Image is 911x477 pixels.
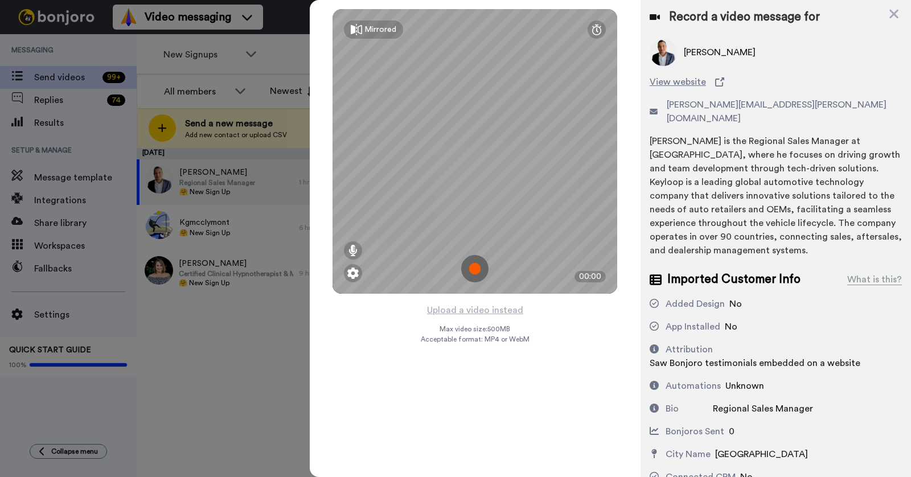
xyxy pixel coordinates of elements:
[713,404,813,413] span: Regional Sales Manager
[666,402,679,416] div: Bio
[421,335,530,344] span: Acceptable format: MP4 or WebM
[650,75,706,89] span: View website
[729,299,742,309] span: No
[574,271,606,282] div: 00:00
[715,450,808,459] span: [GEOGRAPHIC_DATA]
[729,427,734,436] span: 0
[347,268,359,279] img: ic_gear.svg
[461,255,489,282] img: ic_record_start.svg
[650,359,860,368] span: Saw Bonjoro testimonials embedded on a website
[650,134,902,257] div: [PERSON_NAME] is the Regional Sales Manager at [GEOGRAPHIC_DATA], where he focuses on driving gro...
[650,75,902,89] a: View website
[666,425,724,438] div: Bonjoros Sent
[667,271,801,288] span: Imported Customer Info
[666,343,713,356] div: Attribution
[725,322,737,331] span: No
[666,379,721,393] div: Automations
[725,381,764,390] span: Unknown
[666,447,711,461] div: City Name
[424,303,527,318] button: Upload a video instead
[847,273,902,286] div: What is this?
[666,320,720,334] div: App Installed
[666,297,725,311] div: Added Design
[440,324,510,334] span: Max video size: 500 MB
[667,98,902,125] span: [PERSON_NAME][EMAIL_ADDRESS][PERSON_NAME][DOMAIN_NAME]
